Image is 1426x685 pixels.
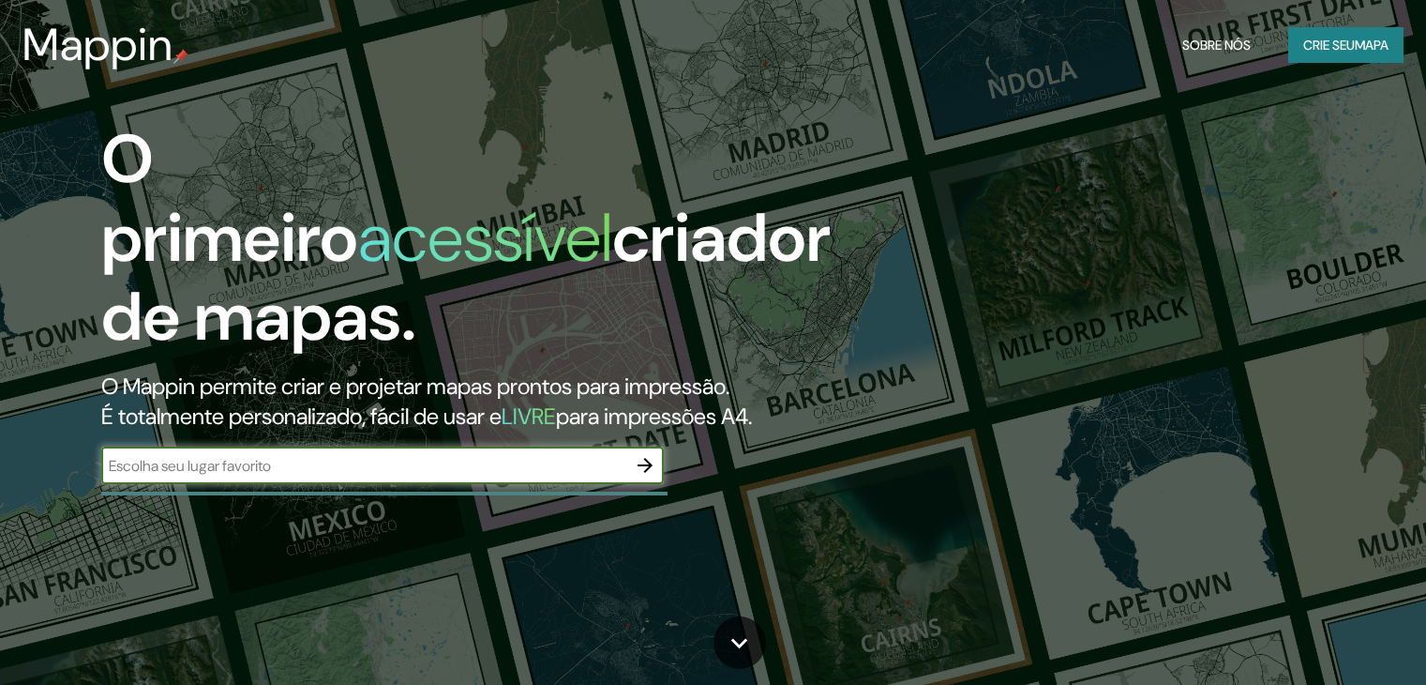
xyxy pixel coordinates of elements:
[358,194,612,282] font: acessível
[1288,27,1403,63] button: Crie seumapa
[101,402,502,431] font: É totalmente personalizado, fácil de usar e
[101,455,626,477] input: Escolha seu lugar favorito
[1182,37,1251,53] font: Sobre nós
[173,49,188,64] img: pino de mapa
[1355,37,1388,53] font: mapa
[23,15,173,74] font: Mappin
[1175,27,1258,63] button: Sobre nós
[101,194,831,360] font: criador de mapas.
[502,402,556,431] font: LIVRE
[556,402,752,431] font: para impressões A4.
[1303,37,1355,53] font: Crie seu
[101,372,729,401] font: O Mappin permite criar e projetar mapas prontos para impressão.
[101,115,358,282] font: O primeiro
